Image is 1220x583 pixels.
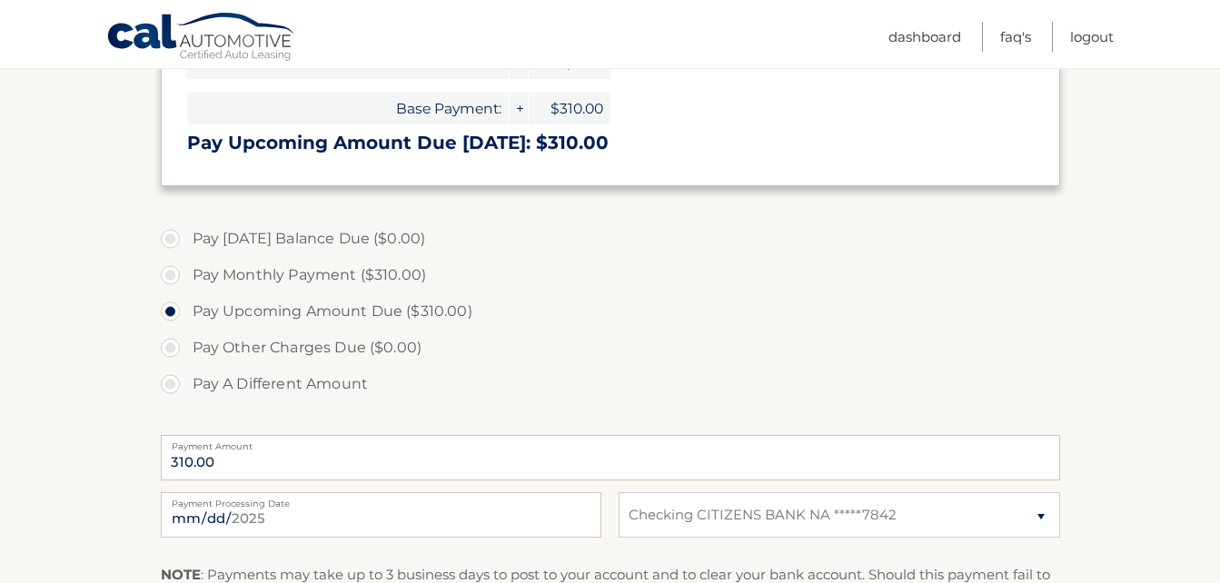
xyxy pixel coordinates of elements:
[1000,22,1031,52] a: FAQ's
[888,22,961,52] a: Dashboard
[161,492,601,538] input: Payment Date
[1070,22,1114,52] a: Logout
[161,257,1060,293] label: Pay Monthly Payment ($310.00)
[106,12,297,64] a: Cal Automotive
[161,293,1060,330] label: Pay Upcoming Amount Due ($310.00)
[161,366,1060,402] label: Pay A Different Amount
[161,330,1060,366] label: Pay Other Charges Due ($0.00)
[161,566,201,583] strong: NOTE
[161,221,1060,257] label: Pay [DATE] Balance Due ($0.00)
[161,435,1060,450] label: Payment Amount
[187,93,509,124] span: Base Payment:
[510,93,528,124] span: +
[161,435,1060,480] input: Payment Amount
[161,492,601,507] label: Payment Processing Date
[529,93,610,124] span: $310.00
[187,132,1034,154] h3: Pay Upcoming Amount Due [DATE]: $310.00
